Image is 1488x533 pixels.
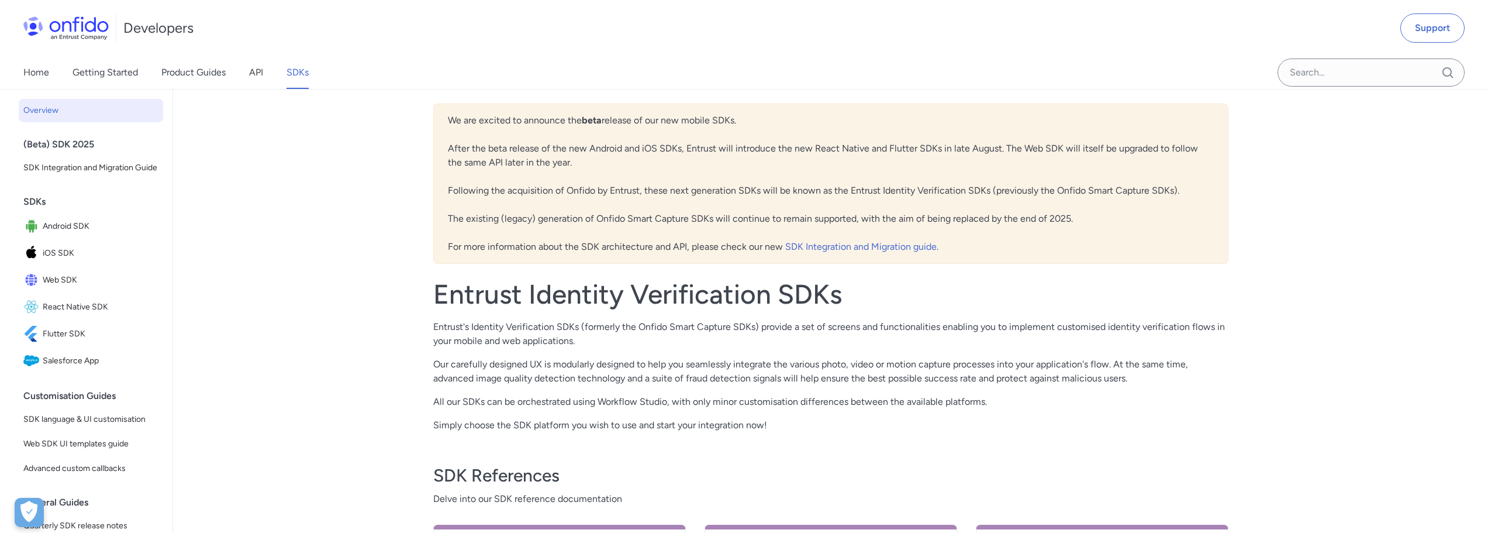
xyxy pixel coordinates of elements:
a: IconWeb SDKWeb SDK [19,267,163,293]
span: iOS SDK [43,245,158,262]
span: Web SDK UI templates guide [23,437,158,451]
span: Delve into our SDK reference documentation [433,492,1228,506]
div: Cookie Preferences [15,498,44,527]
b: beta [582,115,602,126]
p: Our carefully designed UX is modularly designed to help you seamlessly integrate the various phot... [433,357,1228,386]
span: SDK language & UI customisation [23,412,158,427]
div: General Guides [23,491,168,514]
a: Support [1400,13,1465,43]
span: Android SDK [43,218,158,235]
a: Web SDK UI templates guide [19,432,163,456]
a: SDK Integration and Migration Guide [19,156,163,180]
p: Entrust's Identity Verification SDKs (formerly the Onfido Smart Capture SDKs) provide a set of sc... [433,320,1228,348]
img: IconSalesforce App [23,353,43,369]
a: API [249,56,263,89]
a: SDKs [286,56,309,89]
input: Onfido search input field [1278,59,1465,87]
img: Onfido Logo [23,16,109,40]
img: IconAndroid SDK [23,218,43,235]
img: IconReact Native SDK [23,299,43,315]
div: SDKs [23,190,168,214]
a: Home [23,56,49,89]
a: Product Guides [161,56,226,89]
h1: Developers [123,19,194,37]
a: IconiOS SDKiOS SDK [19,240,163,266]
span: React Native SDK [43,299,158,315]
span: Advanced custom callbacks [23,462,158,476]
p: Simply choose the SDK platform you wish to use and start your integration now! [433,418,1228,432]
h3: SDK References [433,464,1228,487]
a: Advanced custom callbacks [19,457,163,480]
span: Overview [23,104,158,118]
div: Customisation Guides [23,384,168,408]
span: Flutter SDK [43,326,158,342]
img: IconFlutter SDK [23,326,43,342]
a: IconAndroid SDKAndroid SDK [19,214,163,239]
a: Getting Started [72,56,138,89]
span: Salesforce App [43,353,158,369]
img: IconiOS SDK [23,245,43,262]
div: We are excited to announce the release of our new mobile SDKs. After the beta release of the new ... [433,104,1228,264]
a: IconFlutter SDKFlutter SDK [19,321,163,347]
span: SDK Integration and Migration Guide [23,161,158,175]
button: Open Preferences [15,498,44,527]
img: IconWeb SDK [23,272,43,288]
a: IconReact Native SDKReact Native SDK [19,294,163,320]
div: (Beta) SDK 2025 [23,133,168,156]
span: Quarterly SDK release notes [23,519,158,533]
a: IconSalesforce AppSalesforce App [19,348,163,374]
a: Overview [19,99,163,122]
h1: Entrust Identity Verification SDKs [433,278,1228,311]
span: Web SDK [43,272,158,288]
p: All our SDKs can be orchestrated using Workflow Studio, with only minor customisation differences... [433,395,1228,409]
a: SDK Integration and Migration guide [785,241,937,252]
a: SDK language & UI customisation [19,408,163,431]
